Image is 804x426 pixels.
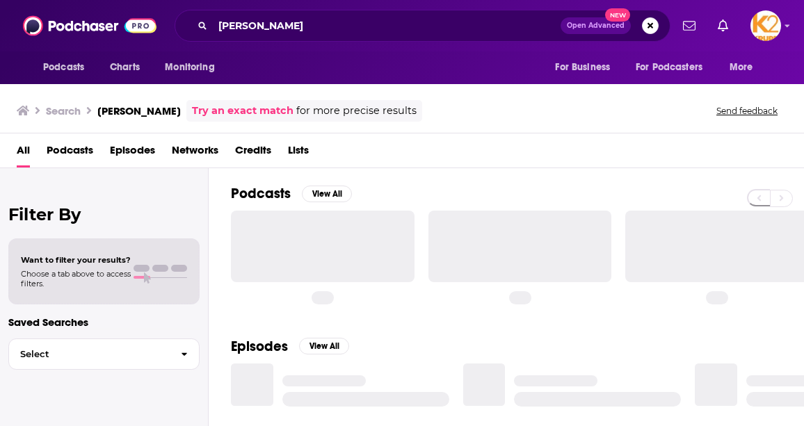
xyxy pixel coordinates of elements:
[213,15,561,37] input: Search podcasts, credits, & more...
[712,14,734,38] a: Show notifications dropdown
[231,338,288,355] h2: Episodes
[302,186,352,202] button: View All
[636,58,702,77] span: For Podcasters
[296,103,417,119] span: for more precise results
[720,54,771,81] button: open menu
[155,54,232,81] button: open menu
[17,139,30,167] a: All
[750,10,781,41] span: Logged in as K2Krupp
[43,58,84,77] span: Podcasts
[8,316,200,329] p: Saved Searches
[231,338,349,355] a: EpisodesView All
[605,8,630,22] span: New
[288,139,309,167] a: Lists
[46,104,81,117] h3: Search
[545,54,627,81] button: open menu
[231,185,352,202] a: PodcastsView All
[23,13,156,39] img: Podchaser - Follow, Share and Rate Podcasts
[110,58,140,77] span: Charts
[299,338,349,354] button: View All
[235,139,271,167] a: Credits
[172,139,218,167] a: Networks
[567,22,625,29] span: Open Advanced
[21,269,131,288] span: Choose a tab above to access filters.
[47,139,93,167] a: Podcasts
[9,350,170,359] span: Select
[192,103,294,119] a: Try an exact match
[8,204,200,224] h2: Filter By
[561,17,631,34] button: Open AdvancedNew
[8,338,200,370] button: Select
[730,58,753,77] span: More
[555,58,610,77] span: For Business
[33,54,102,81] button: open menu
[21,255,131,265] span: Want to filter your results?
[110,139,155,167] a: Episodes
[231,185,291,202] h2: Podcasts
[677,14,701,38] a: Show notifications dropdown
[750,10,781,41] button: Show profile menu
[750,10,781,41] img: User Profile
[97,104,181,117] h3: [PERSON_NAME]
[165,58,214,77] span: Monitoring
[175,10,670,42] div: Search podcasts, credits, & more...
[627,54,723,81] button: open menu
[712,105,782,117] button: Send feedback
[101,54,148,81] a: Charts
